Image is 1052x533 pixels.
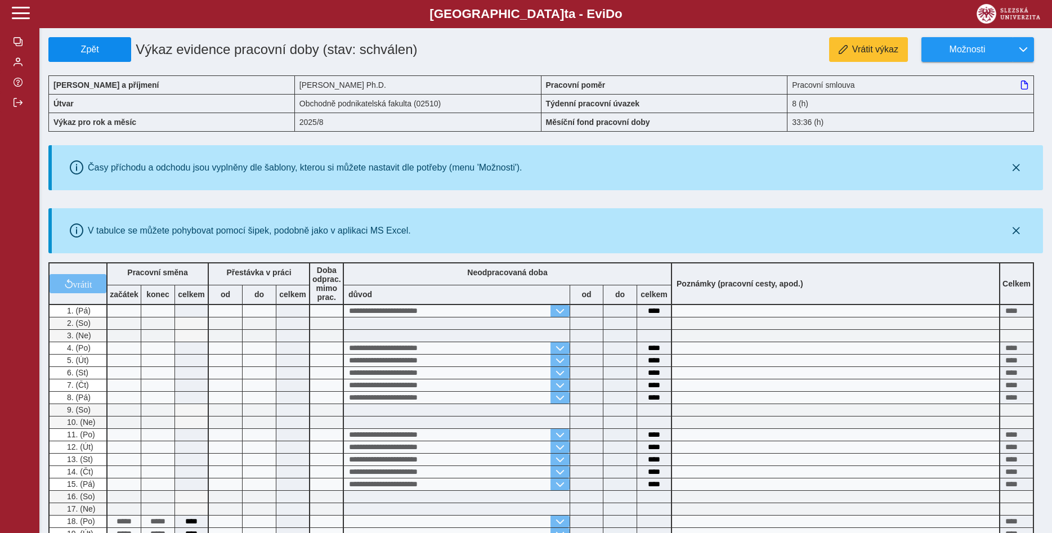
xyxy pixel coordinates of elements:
[546,99,640,108] b: Týdenní pracovní úvazek
[546,118,650,127] b: Měsíční fond pracovní doby
[243,290,276,299] b: do
[977,4,1040,24] img: logo_web_su.png
[65,405,91,414] span: 9. (So)
[175,290,208,299] b: celkem
[570,290,603,299] b: od
[73,279,92,288] span: vrátit
[787,75,1034,94] div: Pracovní smlouva
[53,80,159,89] b: [PERSON_NAME] a příjmení
[65,306,91,315] span: 1. (Pá)
[829,37,908,62] button: Vrátit výkaz
[787,94,1034,113] div: 8 (h)
[34,7,1018,21] b: [GEOGRAPHIC_DATA] a - Evi
[226,268,291,277] b: Přestávka v práci
[603,290,637,299] b: do
[276,290,309,299] b: celkem
[209,290,242,299] b: od
[65,418,96,427] span: 10. (Ne)
[88,163,522,173] div: Časy příchodu a odchodu jsou vyplněny dle šablony, kterou si můžete nastavit dle potřeby (menu 'M...
[564,7,568,21] span: t
[1002,279,1031,288] b: Celkem
[787,113,1034,132] div: 33:36 (h)
[65,356,89,365] span: 5. (Út)
[65,442,93,451] span: 12. (Út)
[48,37,131,62] button: Zpět
[295,75,541,94] div: [PERSON_NAME] Ph.D.
[546,80,606,89] b: Pracovní poměr
[65,343,91,352] span: 4. (Po)
[65,393,91,402] span: 8. (Pá)
[65,504,96,513] span: 17. (Ne)
[672,279,808,288] b: Poznámky (pracovní cesty, apod.)
[467,268,547,277] b: Neodpracovaná doba
[65,517,95,526] span: 18. (Po)
[50,274,106,293] button: vrátit
[312,266,341,302] b: Doba odprac. mimo prac.
[65,480,95,489] span: 15. (Pá)
[53,44,126,55] span: Zpět
[65,455,93,464] span: 13. (St)
[65,319,91,328] span: 2. (So)
[88,226,411,236] div: V tabulce se můžete pohybovat pomocí šipek, podobně jako v aplikaci MS Excel.
[931,44,1004,55] span: Možnosti
[53,118,136,127] b: Výkaz pro rok a měsíc
[65,467,93,476] span: 14. (Čt)
[348,290,372,299] b: důvod
[65,331,91,340] span: 3. (Ne)
[295,94,541,113] div: Obchodně podnikatelská fakulta (02510)
[65,368,88,377] span: 6. (St)
[108,290,141,299] b: začátek
[852,44,898,55] span: Vrátit výkaz
[921,37,1013,62] button: Možnosti
[637,290,671,299] b: celkem
[606,7,615,21] span: D
[65,492,95,501] span: 16. (So)
[295,113,541,132] div: 2025/8
[131,37,463,62] h1: Výkaz evidence pracovní doby (stav: schválen)
[65,380,89,389] span: 7. (Čt)
[141,290,174,299] b: konec
[65,430,95,439] span: 11. (Po)
[53,99,74,108] b: Útvar
[615,7,623,21] span: o
[127,268,187,277] b: Pracovní směna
